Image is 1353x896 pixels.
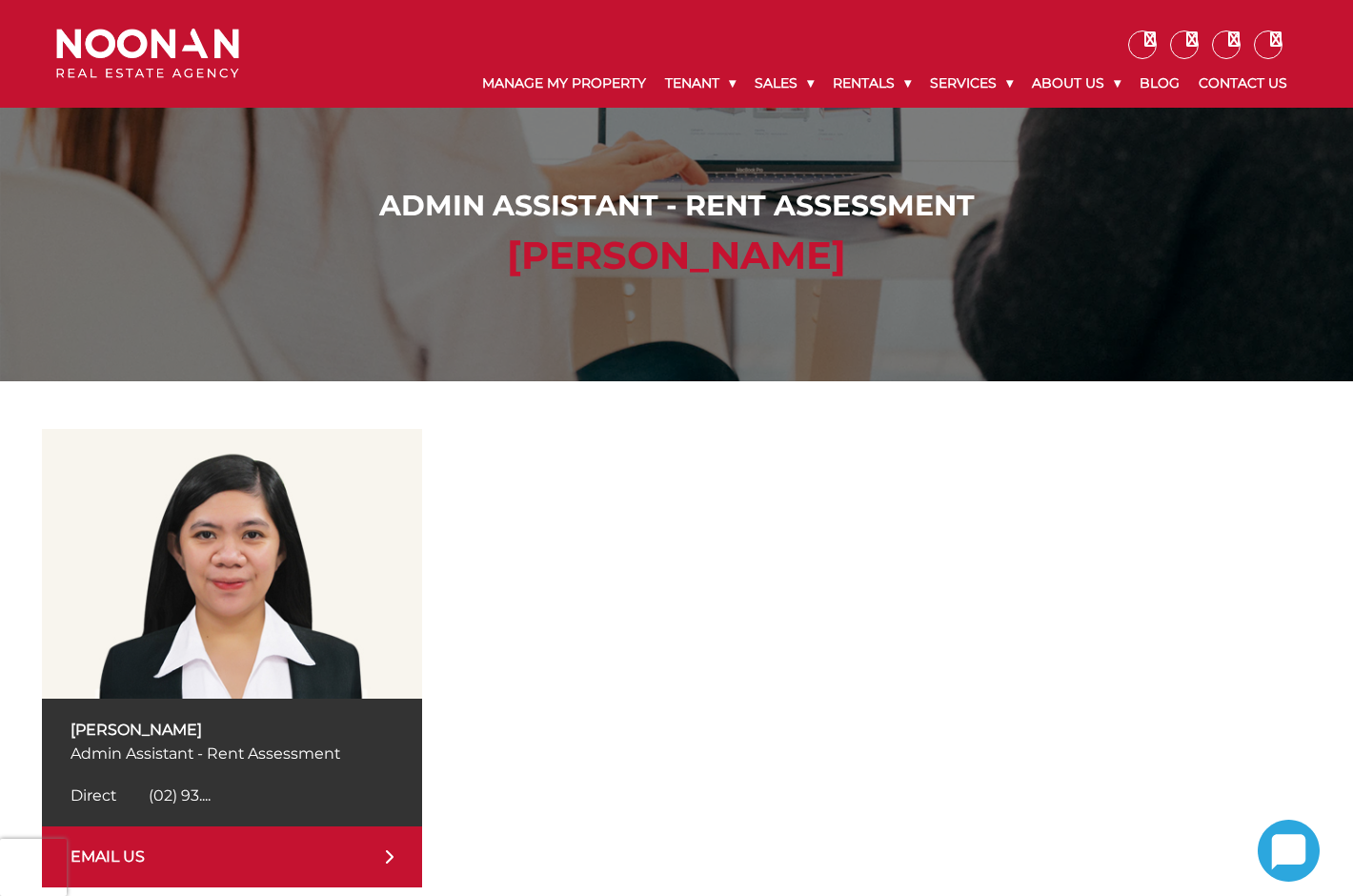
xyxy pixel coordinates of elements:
[1189,59,1297,108] a: Contact Us
[473,59,656,108] a: Manage My Property
[71,718,394,742] p: [PERSON_NAME]
[823,59,920,108] a: Rentals
[656,59,745,108] a: Tenant
[745,59,823,108] a: Sales
[149,786,211,804] span: (02) 93....
[1130,59,1189,108] a: Blog
[61,189,1293,223] h1: Admin Assistant - Rent Assessment
[42,826,423,887] a: EMAIL US
[42,429,423,699] img: Harlene Viernesto
[1022,59,1130,108] a: About Us
[71,786,211,804] a: Click to reveal phone number
[61,233,1293,278] h2: [PERSON_NAME]
[71,742,394,765] p: Admin Assistant - Rent Assessment
[920,59,1022,108] a: Services
[71,786,116,804] span: Direct
[56,29,239,79] img: Noonan Real Estate Agency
